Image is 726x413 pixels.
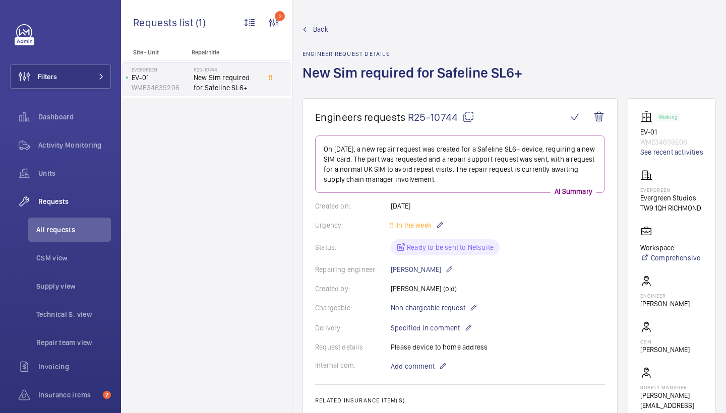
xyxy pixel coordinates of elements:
[38,390,99,400] span: Insurance items
[38,196,111,206] span: Requests
[640,127,703,137] p: EV-01
[38,362,111,372] span: Invoicing
[133,16,196,29] span: Requests list
[391,263,453,276] p: [PERSON_NAME]
[551,186,596,196] p: AI Summary
[640,345,690,355] p: [PERSON_NAME]
[395,221,432,229] span: In the week
[391,303,465,313] span: Non chargeable request
[132,83,190,93] p: WME34639206
[132,73,190,83] p: EV-01
[36,281,111,291] span: Supply view
[36,225,111,235] span: All requests
[640,293,690,299] p: Engineer
[640,187,701,193] p: Evergreen
[194,66,260,73] h2: R25-10744
[121,49,188,56] p: Site - Unit
[36,253,111,263] span: CSM view
[315,397,605,404] h2: Related insurance item(s)
[391,322,472,334] p: Specified in comment
[302,50,528,57] h2: Engineer request details
[132,66,190,73] p: Evergreen
[36,309,111,319] span: Technical S. view
[640,299,690,309] p: [PERSON_NAME]
[640,384,703,390] p: Supply manager
[38,168,111,178] span: Units
[315,111,406,123] span: Engineers requests
[640,338,690,345] p: CSM
[640,137,703,147] p: WME34639206
[10,64,111,89] button: Filters
[640,253,700,263] a: Comprehensive
[302,63,528,98] h1: New Sim required for Safeline SL6+
[640,203,701,213] p: TW9 1QH RICHMOND
[640,243,700,253] p: Workspace
[324,144,596,184] p: On [DATE], a new repair request was created for a Safeline SL6+ device, requiring a new SIM card....
[192,49,258,56] p: Repair title
[36,337,111,348] span: Repair team view
[38,140,111,150] span: Activity Monitoring
[659,115,677,119] p: Working
[640,111,656,123] img: elevator.svg
[640,147,703,157] a: See recent activities
[103,391,111,399] span: 7
[313,24,328,34] span: Back
[38,72,57,82] span: Filters
[640,193,701,203] p: Evergreen Studios
[194,73,260,93] span: New Sim required for Safeline SL6+
[408,111,474,123] span: R25-10744
[391,361,435,371] span: Add comment
[38,112,111,122] span: Dashboard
